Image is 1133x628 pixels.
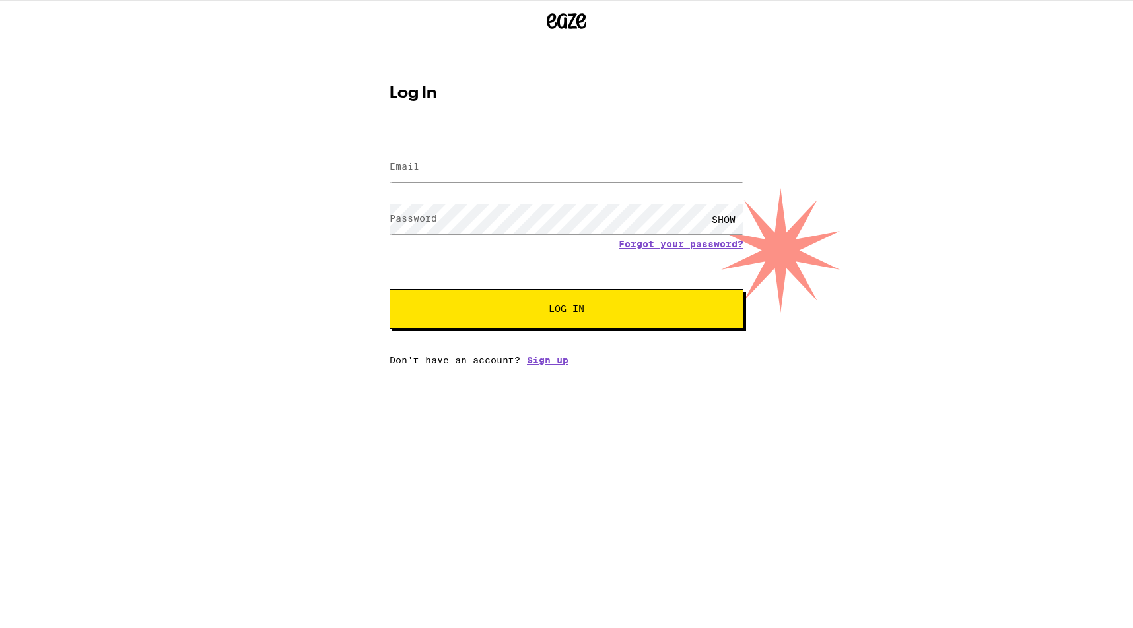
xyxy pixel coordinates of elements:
div: Don't have an account? [390,355,743,365]
input: Email [390,152,743,182]
button: Log In [390,289,743,329]
label: Password [390,213,437,224]
span: Log In [549,304,584,313]
a: Forgot your password? [619,239,743,249]
h1: Log In [390,86,743,102]
label: Email [390,161,419,172]
a: Sign up [527,355,568,365]
div: SHOW [704,204,743,234]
